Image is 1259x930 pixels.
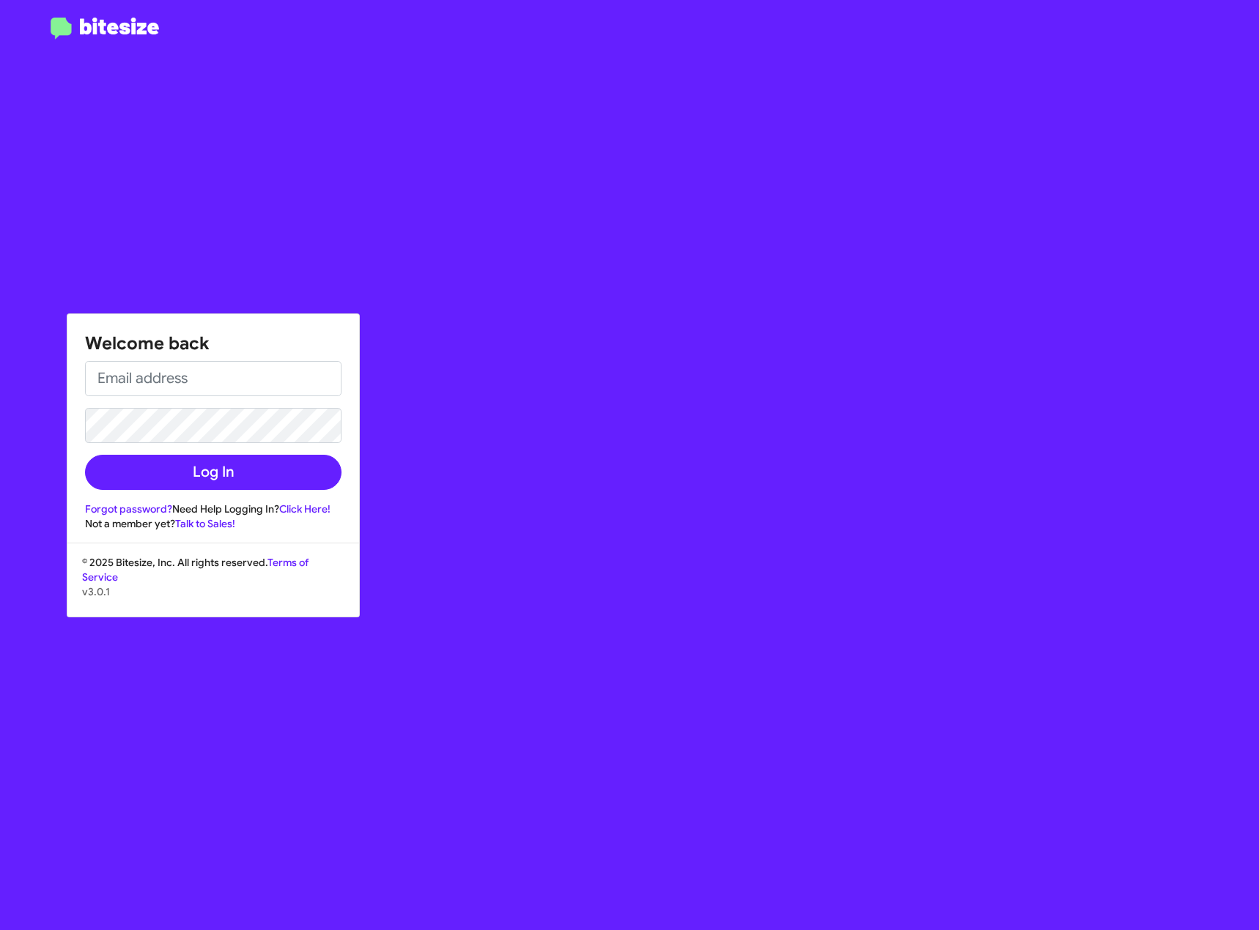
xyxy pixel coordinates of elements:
button: Log In [85,455,341,490]
a: Terms of Service [82,556,309,584]
a: Forgot password? [85,502,172,516]
div: Need Help Logging In? [85,502,341,516]
p: v3.0.1 [82,584,344,599]
div: © 2025 Bitesize, Inc. All rights reserved. [67,555,359,617]
input: Email address [85,361,341,396]
h1: Welcome back [85,332,341,355]
div: Not a member yet? [85,516,341,531]
a: Talk to Sales! [175,517,235,530]
a: Click Here! [279,502,331,516]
